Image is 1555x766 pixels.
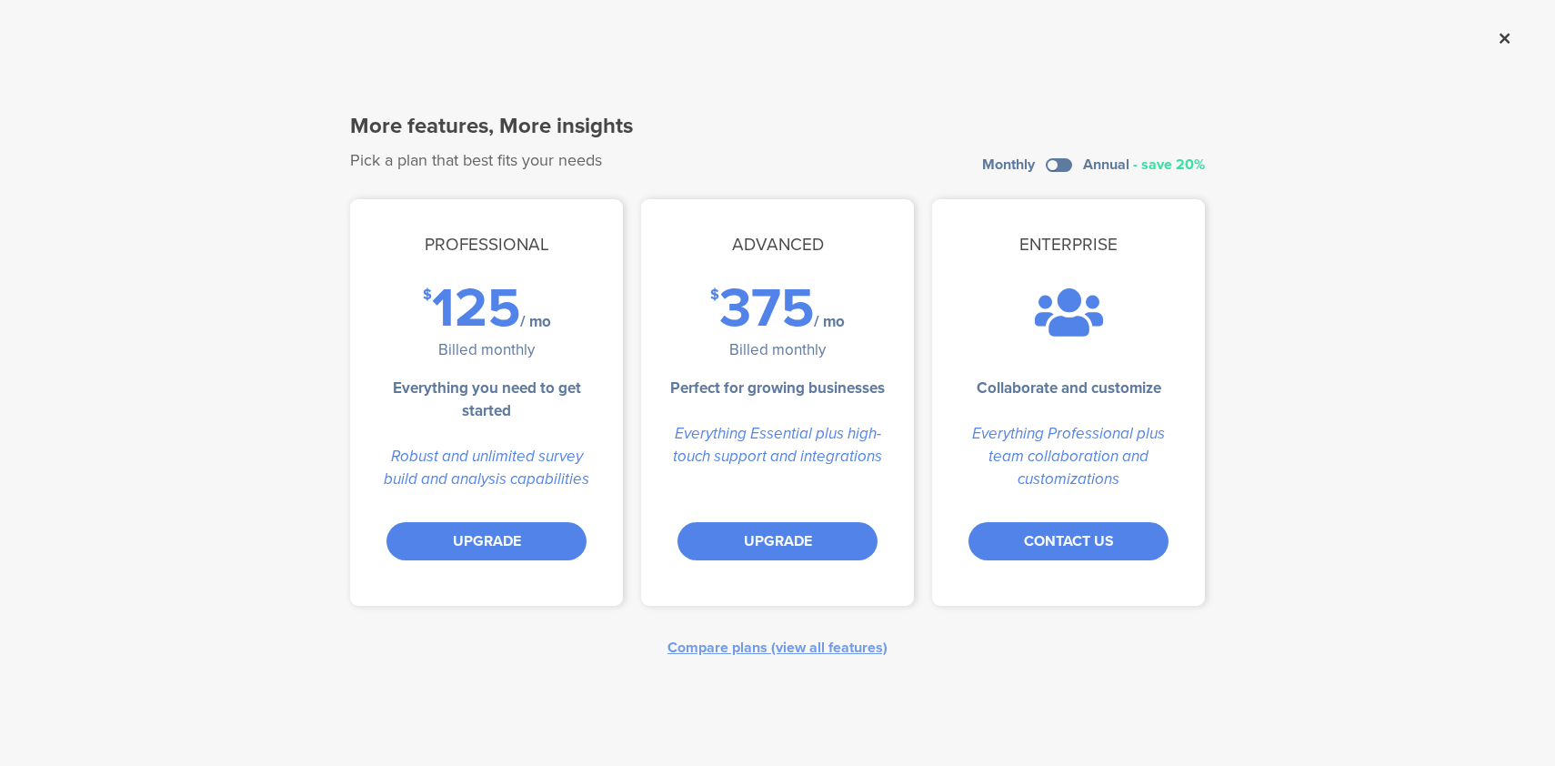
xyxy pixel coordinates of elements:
div: - save 20% [1133,157,1205,172]
div: 375 [719,286,814,329]
div: $ [423,286,432,329]
div: Compare plans (view all features) [667,637,888,658]
div: UPGRADE [677,522,878,560]
li: Perfect for growing businesses [670,377,885,399]
div: UPGRADE [386,522,587,560]
div: $ [710,286,719,329]
div: / mo [520,314,551,329]
div: 125 [432,286,520,329]
div: Enterprise [932,204,1205,286]
div: Everything Professional plus team collaboration and customizations [932,422,1205,490]
li: Everything you need to get started [377,377,596,422]
li: Collaborate and customize [977,377,1161,399]
div: / mo [814,314,845,329]
div: More features, More insights [350,109,633,142]
div: Billed monthly [438,338,535,361]
div: Monthly [982,157,1035,172]
div: Advanced [641,204,914,286]
div: Everything Essential plus high-touch support and integrations [641,422,914,468]
a: CONTACT US [968,522,1169,560]
div: Robust and unlimited survey build and analysis capabilities [350,445,623,490]
div: Annual [1083,157,1129,172]
div: Billed monthly [729,338,826,361]
div: Pick a plan that best fits your needs [350,148,633,172]
div: Professional [350,204,623,286]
